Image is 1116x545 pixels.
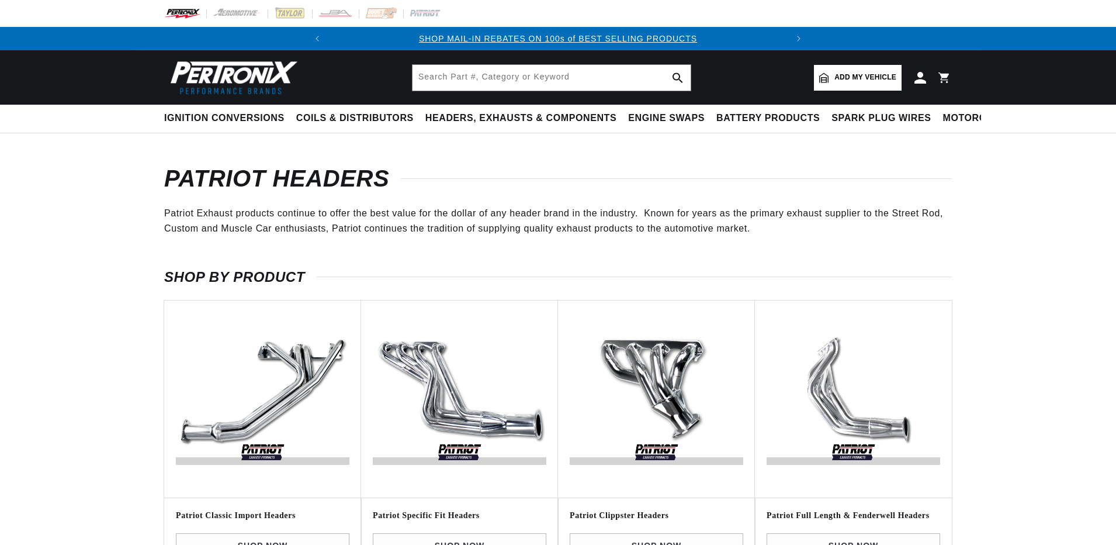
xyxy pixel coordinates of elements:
span: Motorcycle [943,112,1013,125]
a: Add my vehicle [814,65,902,91]
span: Ignition Conversions [164,112,285,125]
img: Pertronix [164,57,299,98]
summary: Battery Products [711,105,826,132]
summary: Coils & Distributors [290,105,420,132]
span: Engine Swaps [628,112,705,125]
button: Translation missing: en.sections.announcements.next_announcement [787,27,810,50]
summary: Motorcycle [937,105,1018,132]
a: SHOP MAIL-IN REBATES ON 100s of BEST SELLING PRODUCTS [419,34,697,43]
span: Add my vehicle [834,72,896,83]
span: Spark Plug Wires [831,112,931,125]
span: Battery Products [716,112,820,125]
img: Patriot-Fenderwell-111-v1590437195265.jpg [767,312,940,486]
h3: Patriot Specific Fit Headers [373,510,546,522]
div: 1 of 2 [329,32,788,45]
h1: Patriot Headers [164,168,952,188]
div: Announcement [329,32,788,45]
input: Search Part #, Category or Keyword [413,65,691,91]
summary: Headers, Exhausts & Components [420,105,622,132]
img: Patriot-Clippster-Headers-v1588104121313.jpg [570,312,743,486]
span: Headers, Exhausts & Components [425,112,616,125]
h3: Patriot Classic Import Headers [176,510,349,522]
h3: Patriot Full Length & Fenderwell Headers [767,510,940,522]
p: Patriot Exhaust products continue to offer the best value for the dollar of any header brand in t... [164,206,952,236]
summary: Engine Swaps [622,105,711,132]
img: Patriot-Classic-Import-Headers-v1588104940254.jpg [176,312,349,486]
button: search button [665,65,691,91]
span: Coils & Distributors [296,112,414,125]
slideshow-component: Translation missing: en.sections.announcements.announcement_bar [135,27,981,50]
h2: SHOP BY PRODUCT [164,271,952,283]
h3: Patriot Clippster Headers [570,510,743,522]
summary: Spark Plug Wires [826,105,937,132]
img: Patriot-Specific-Fit-Headers-v1588104112434.jpg [373,312,546,486]
summary: Ignition Conversions [164,105,290,132]
button: Translation missing: en.sections.announcements.previous_announcement [306,27,329,50]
